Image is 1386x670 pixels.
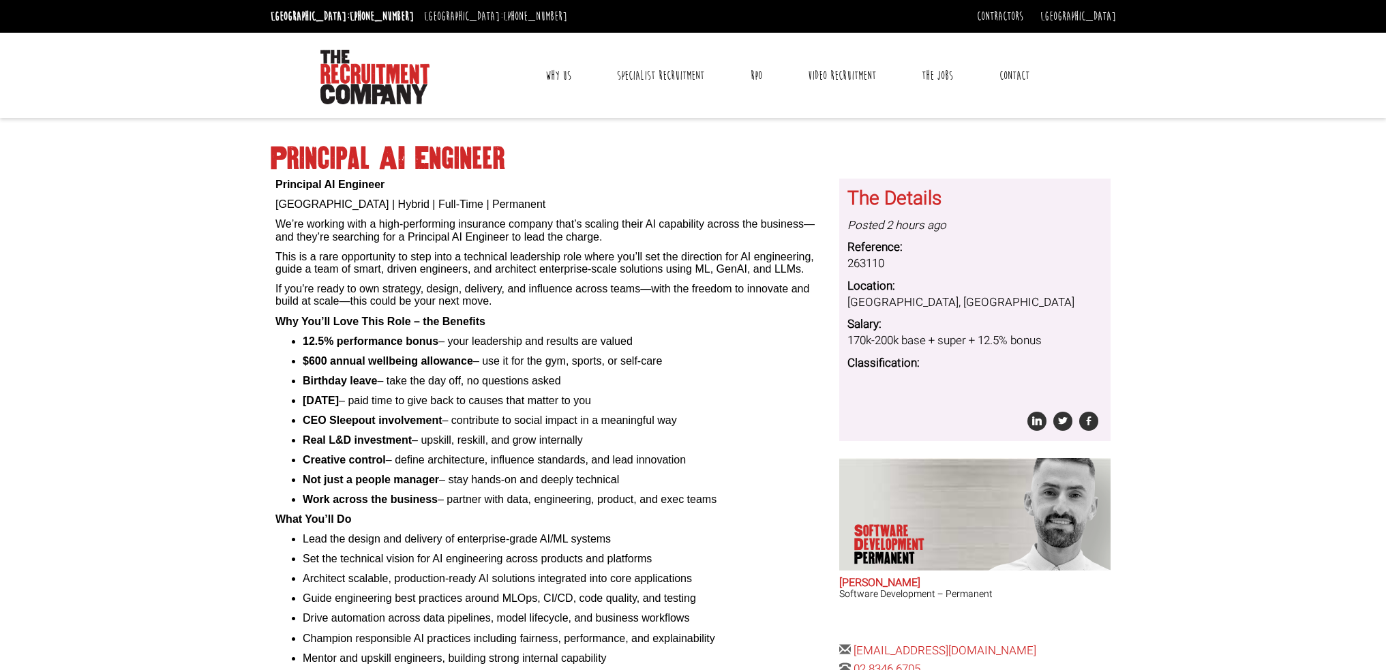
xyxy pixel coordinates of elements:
[847,217,946,234] i: Posted 2 hours ago
[798,59,886,93] a: Video Recruitment
[303,474,829,486] li: – stay hands-on and deeply technical
[912,59,963,93] a: The Jobs
[847,189,1102,210] h3: The Details
[535,59,582,93] a: Why Us
[847,239,1102,256] dt: Reference:
[271,147,1116,171] h1: Principal AI Engineer
[977,9,1023,24] a: Contractors
[989,59,1040,93] a: Contact
[303,592,829,605] li: Guide engineering best practices around MLOps, CI/CD, code quality, and testing
[303,454,386,466] b: Creative control
[980,458,1111,570] img: Liam Cox does Software Development Permanent
[847,294,1102,311] dd: [GEOGRAPHIC_DATA], [GEOGRAPHIC_DATA]
[303,573,829,585] li: Architect scalable, production-ready AI solutions integrated into core applications
[1040,9,1116,24] a: [GEOGRAPHIC_DATA]
[275,218,829,243] p: We’re working with a high-performing insurance company that’s scaling their AI capability across ...
[847,333,1102,349] dd: 170k-200k base + super + 12.5% bonus
[839,577,1111,590] h2: [PERSON_NAME]
[303,375,829,387] li: – take the day off, no questions asked
[303,355,473,367] b: $600 annual wellbeing allowance
[421,5,571,27] li: [GEOGRAPHIC_DATA]:
[740,59,772,93] a: RPO
[839,589,1111,599] h3: Software Development – Permanent
[275,198,829,211] p: [GEOGRAPHIC_DATA] | Hybrid | Full-Time | Permanent
[303,633,829,645] li: Champion responsible AI practices including fairness, performance, and explainability
[847,278,1102,294] dt: Location:
[303,434,829,446] li: – upskill, reskill, and grow internally
[303,652,829,665] li: Mentor and upskill engineers, building strong internal capability
[847,316,1102,333] dt: Salary:
[303,434,412,446] b: Real L&D investment
[267,5,417,27] li: [GEOGRAPHIC_DATA]:
[847,355,1102,371] dt: Classification:
[303,414,829,427] li: – contribute to social impact in a meaningful way
[275,513,351,525] b: What You’ll Do
[303,414,442,426] b: CEO Sleepout involvement
[303,335,438,347] b: 12.5% performance bonus
[854,524,959,565] p: Software Development
[503,9,567,24] a: [PHONE_NUMBER]
[303,493,438,505] b: Work across the business
[854,642,1036,659] a: [EMAIL_ADDRESS][DOMAIN_NAME]
[847,256,1102,272] dd: 263110
[303,553,829,565] li: Set the technical vision for AI engineering across products and platforms
[303,395,829,407] li: – paid time to give back to causes that matter to you
[303,355,829,367] li: – use it for the gym, sports, or self-care
[303,533,829,545] li: Lead the design and delivery of enterprise-grade AI/ML systems
[303,474,439,485] b: Not just a people manager
[275,179,385,190] b: Principal AI Engineer
[303,493,829,506] li: – partner with data, engineering, product, and exec teams
[303,335,829,348] li: – your leadership and results are valued
[854,551,959,565] span: Permanent
[607,59,714,93] a: Specialist Recruitment
[275,316,485,327] b: Why You’ll Love This Role – the Benefits
[303,612,829,624] li: Drive automation across data pipelines, model lifecycle, and business workflows
[303,395,339,406] b: [DATE]
[303,454,829,466] li: – define architecture, influence standards, and lead innovation
[320,50,430,104] img: The Recruitment Company
[303,375,377,386] b: Birthday leave
[275,283,829,308] p: If you're ready to own strategy, design, delivery, and influence across teams—with the freedom to...
[275,251,829,276] p: This is a rare opportunity to step into a technical leadership role where you’ll set the directio...
[350,9,414,24] a: [PHONE_NUMBER]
